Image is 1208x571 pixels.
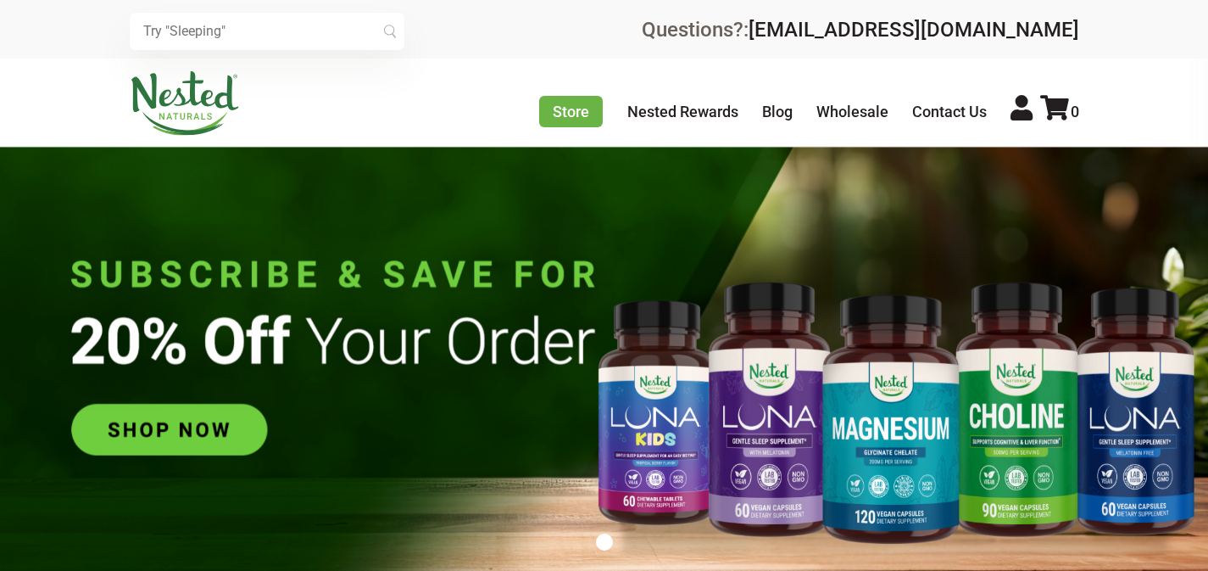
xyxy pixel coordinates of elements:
input: Try "Sleeping" [130,13,404,50]
a: 0 [1040,103,1079,120]
a: Wholesale [816,103,888,120]
a: Contact Us [912,103,987,120]
a: [EMAIL_ADDRESS][DOMAIN_NAME] [749,18,1079,42]
button: 1 of 1 [596,534,613,551]
div: Questions?: [642,20,1079,40]
span: 0 [1071,103,1079,120]
a: Nested Rewards [627,103,738,120]
img: Nested Naturals [130,71,240,136]
a: Blog [762,103,793,120]
a: Store [539,96,603,127]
